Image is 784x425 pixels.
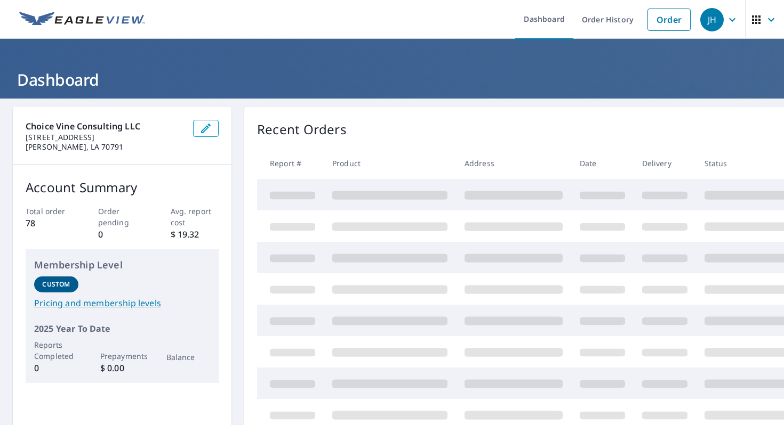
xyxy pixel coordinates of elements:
[700,8,724,31] div: JH
[13,69,771,91] h1: Dashboard
[456,148,571,179] th: Address
[571,148,634,179] th: Date
[26,206,74,217] p: Total order
[26,120,185,133] p: Choice Vine Consulting LLC
[19,12,145,28] img: EV Logo
[34,322,210,335] p: 2025 Year To Date
[100,362,145,374] p: $ 0.00
[166,352,211,363] p: Balance
[34,339,78,362] p: Reports Completed
[171,228,219,241] p: $ 19.32
[26,142,185,152] p: [PERSON_NAME], LA 70791
[324,148,456,179] th: Product
[100,350,145,362] p: Prepayments
[171,206,219,228] p: Avg. report cost
[42,280,70,289] p: Custom
[26,178,219,197] p: Account Summary
[98,206,147,228] p: Order pending
[34,258,210,272] p: Membership Level
[98,228,147,241] p: 0
[34,362,78,374] p: 0
[634,148,696,179] th: Delivery
[34,297,210,309] a: Pricing and membership levels
[26,133,185,142] p: [STREET_ADDRESS]
[647,9,691,31] a: Order
[257,148,324,179] th: Report #
[26,217,74,230] p: 78
[257,120,347,139] p: Recent Orders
